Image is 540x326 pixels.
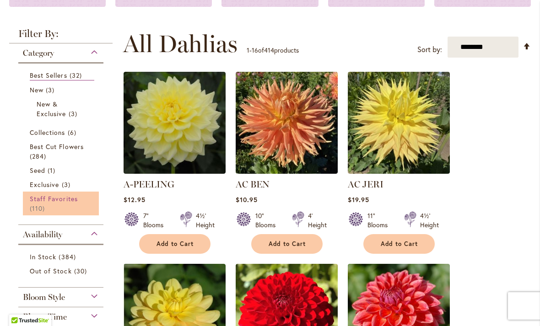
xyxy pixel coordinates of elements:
[236,179,270,190] a: AC BEN
[30,180,94,189] a: Exclusive
[30,180,59,189] span: Exclusive
[30,128,65,137] span: Collections
[255,211,281,230] div: 10" Blooms
[252,46,258,54] span: 16
[62,180,73,189] span: 3
[30,266,94,276] a: Out of Stock 30
[236,72,338,174] img: AC BEN
[123,30,238,58] span: All Dahlias
[30,85,94,95] a: New
[37,99,87,118] a: New &amp; Exclusive
[124,72,226,174] img: A-Peeling
[37,100,66,118] span: New & Exclusive
[157,240,194,248] span: Add to Cart
[23,292,65,302] span: Bloom Style
[23,230,62,240] span: Availability
[9,29,113,43] strong: Filter By:
[30,71,67,80] span: Best Sellers
[348,72,450,174] img: AC Jeri
[69,109,80,118] span: 3
[420,211,439,230] div: 4½' Height
[124,167,226,176] a: A-Peeling
[363,234,435,254] button: Add to Cart
[30,194,78,203] span: Staff Favorites
[30,70,94,80] a: Best Sellers
[30,142,94,161] a: Best Cut Flowers
[264,46,274,54] span: 414
[30,252,94,262] a: In Stock 384
[381,240,418,248] span: Add to Cart
[251,234,323,254] button: Add to Cart
[143,211,169,230] div: 7" Blooms
[139,234,211,254] button: Add to Cart
[30,194,94,213] a: Staff Favorites
[46,85,57,95] span: 3
[30,252,56,261] span: In Stock
[30,166,45,175] span: Seed
[236,195,258,204] span: $10.95
[196,211,215,230] div: 4½' Height
[70,70,84,80] span: 32
[30,166,94,175] a: Seed
[30,267,72,275] span: Out of Stock
[308,211,327,230] div: 4' Height
[247,46,249,54] span: 1
[30,128,94,137] a: Collections
[30,151,49,161] span: 284
[236,167,338,176] a: AC BEN
[59,252,78,262] span: 384
[7,294,32,319] iframe: Launch Accessibility Center
[348,195,369,204] span: $19.95
[124,195,146,204] span: $12.95
[74,266,89,276] span: 30
[23,312,67,322] span: Bloom Time
[348,167,450,176] a: AC Jeri
[417,41,442,58] label: Sort by:
[48,166,58,175] span: 1
[124,179,174,190] a: A-PEELING
[30,203,47,213] span: 110
[269,240,306,248] span: Add to Cart
[30,142,84,151] span: Best Cut Flowers
[68,128,79,137] span: 6
[348,179,383,190] a: AC JERI
[30,86,43,94] span: New
[367,211,393,230] div: 11" Blooms
[247,43,299,58] p: - of products
[23,48,54,58] span: Category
